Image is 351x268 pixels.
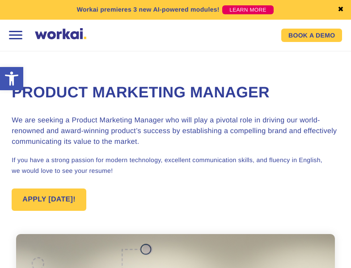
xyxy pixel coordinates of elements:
a: APPLY [DATE]! [12,188,86,211]
span: Product Marketing Manager [12,84,270,101]
a: BOOK A DEMO [281,29,342,42]
p: If you have a strong passion for modern technology, excellent communication skills, and fluency i... [12,155,339,176]
a: LEARN MORE [222,5,274,14]
p: Workai premieres 3 new AI-powered modules! [77,5,220,14]
h3: We are seeking a Product Marketing Manager who will play a pivotal role in driving our world-reno... [12,115,339,147]
a: ✖ [338,6,344,13]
